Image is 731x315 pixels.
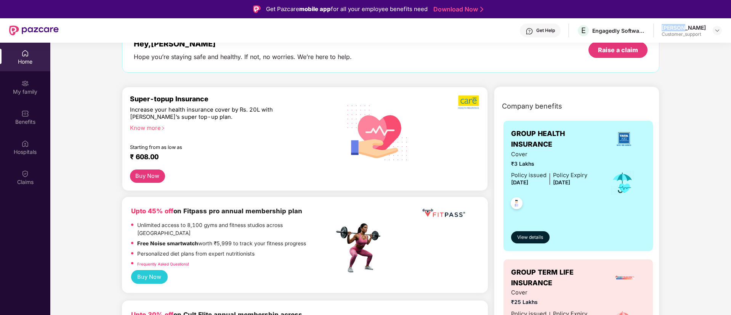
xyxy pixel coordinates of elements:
[299,5,331,13] strong: mobile app
[480,5,483,13] img: Stroke
[592,27,646,34] div: Engagedly Software India Private Limited
[9,26,59,35] img: New Pazcare Logo
[662,31,706,37] div: Customer_support
[714,27,720,34] img: svg+xml;base64,PHN2ZyBpZD0iRHJvcGRvd24tMzJ4MzIiIHhtbG5zPSJodHRwOi8vd3d3LnczLm9yZy8yMDAwL3N2ZyIgd2...
[253,5,261,13] img: Logo
[433,5,481,13] a: Download Now
[526,27,533,35] img: svg+xml;base64,PHN2ZyBpZD0iSGVscC0zMngzMiIgeG1sbnM9Imh0dHA6Ly93d3cudzMub3JnLzIwMDAvc3ZnIiB3aWR0aD...
[536,27,555,34] div: Get Help
[662,24,706,31] div: [PERSON_NAME]
[581,26,586,35] span: E
[266,5,428,14] div: Get Pazcare for all your employee benefits need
